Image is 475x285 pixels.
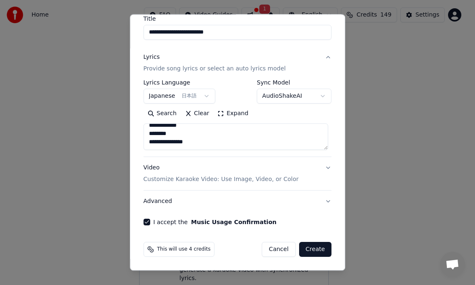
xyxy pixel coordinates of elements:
div: Lyrics [144,53,160,61]
div: Video [144,164,299,184]
span: This will use 4 credits [157,246,211,253]
label: I accept the [153,219,277,225]
button: LyricsProvide song lyrics or select an auto lyrics model [144,46,332,80]
label: Lyrics Language [144,80,216,85]
div: LyricsProvide song lyrics or select an auto lyrics model [144,80,332,157]
button: VideoCustomize Karaoke Video: Use Image, Video, or Color [144,157,332,190]
button: Expand [213,107,252,120]
p: Provide song lyrics or select an auto lyrics model [144,65,286,73]
p: Customize Karaoke Video: Use Image, Video, or Color [144,175,299,184]
button: I accept the [191,219,277,225]
button: Clear [181,107,214,120]
button: Advanced [144,191,332,212]
button: Cancel [262,242,295,257]
button: Search [144,107,181,120]
label: Sync Model [257,80,331,85]
label: Title [144,16,332,22]
button: Create [299,242,332,257]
